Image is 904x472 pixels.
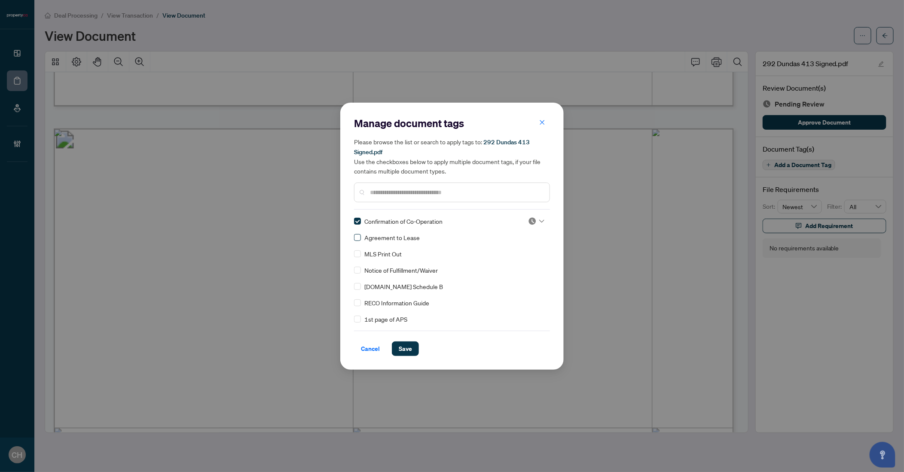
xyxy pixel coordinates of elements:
span: 292 Dundas 413 Signed.pdf [354,138,530,156]
span: Confirmation of Co-Operation [364,216,443,226]
span: Notice of Fulfillment/Waiver [364,265,438,275]
h5: Please browse the list or search to apply tags to: Use the checkboxes below to apply multiple doc... [354,137,550,176]
span: RECO Information Guide [364,298,429,308]
span: 1st page of APS [364,314,407,324]
button: Cancel [354,341,387,356]
span: MLS Print Out [364,249,402,259]
span: Cancel [361,342,380,356]
span: Save [399,342,412,356]
span: Agreement to Lease [364,233,420,242]
button: Open asap [870,442,895,468]
span: [DOMAIN_NAME] Schedule B [364,282,443,291]
button: Save [392,341,419,356]
span: Pending Review [528,217,544,225]
img: status [528,217,537,225]
span: close [539,119,545,125]
h2: Manage document tags [354,116,550,130]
